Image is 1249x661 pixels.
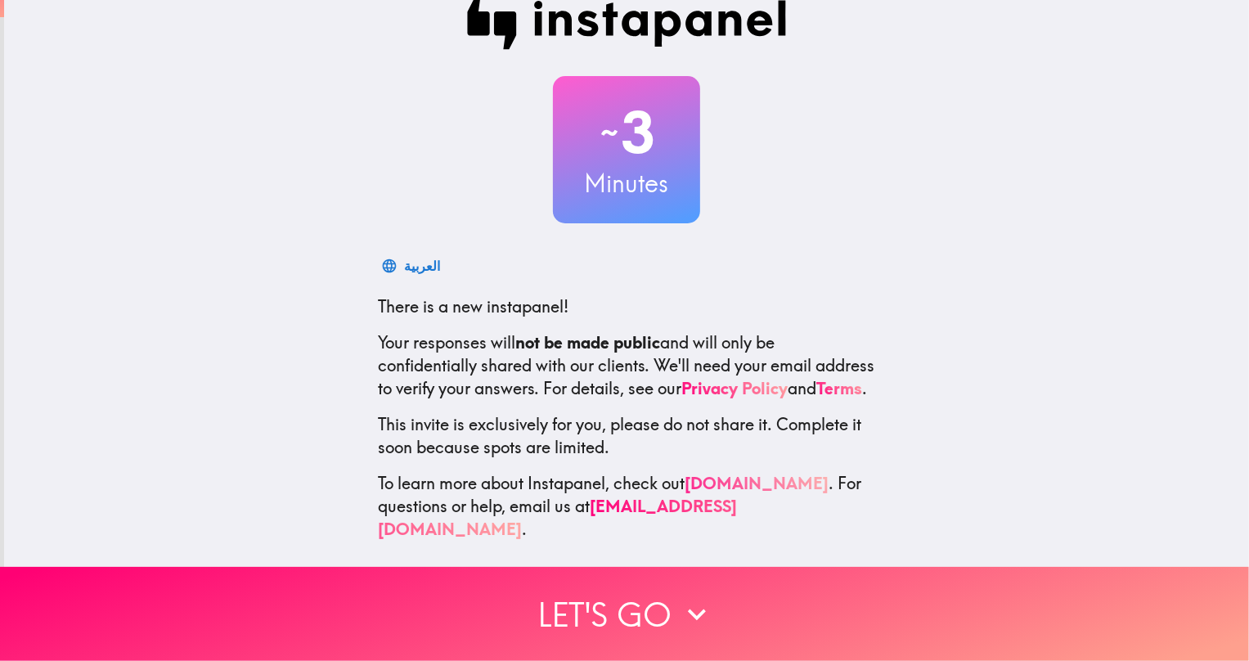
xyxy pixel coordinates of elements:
[598,108,621,157] span: ~
[378,296,568,317] span: There is a new instapanel!
[681,378,788,398] a: Privacy Policy
[378,331,875,400] p: Your responses will and will only be confidentially shared with our clients. We'll need your emai...
[685,473,829,493] a: [DOMAIN_NAME]
[515,332,660,353] b: not be made public
[378,472,875,541] p: To learn more about Instapanel, check out . For questions or help, email us at .
[378,250,447,282] button: العربية
[553,166,700,200] h3: Minutes
[404,254,440,277] div: العربية
[816,378,862,398] a: Terms
[378,413,875,459] p: This invite is exclusively for you, please do not share it. Complete it soon because spots are li...
[553,99,700,166] h2: 3
[378,496,737,539] a: [EMAIL_ADDRESS][DOMAIN_NAME]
